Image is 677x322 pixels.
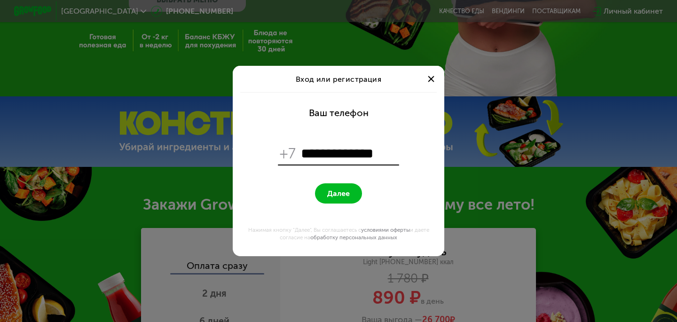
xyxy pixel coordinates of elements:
a: обработку персональных данных [310,234,397,241]
span: Вход или регистрация [296,75,381,84]
span: Далее [327,189,350,198]
div: Ваш телефон [309,107,369,118]
button: Далее [315,183,362,204]
div: Нажимая кнопку "Далее", Вы соглашаетесь с и даете согласие на [238,226,439,241]
span: +7 [280,145,297,163]
a: условиями оферты [361,227,410,233]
